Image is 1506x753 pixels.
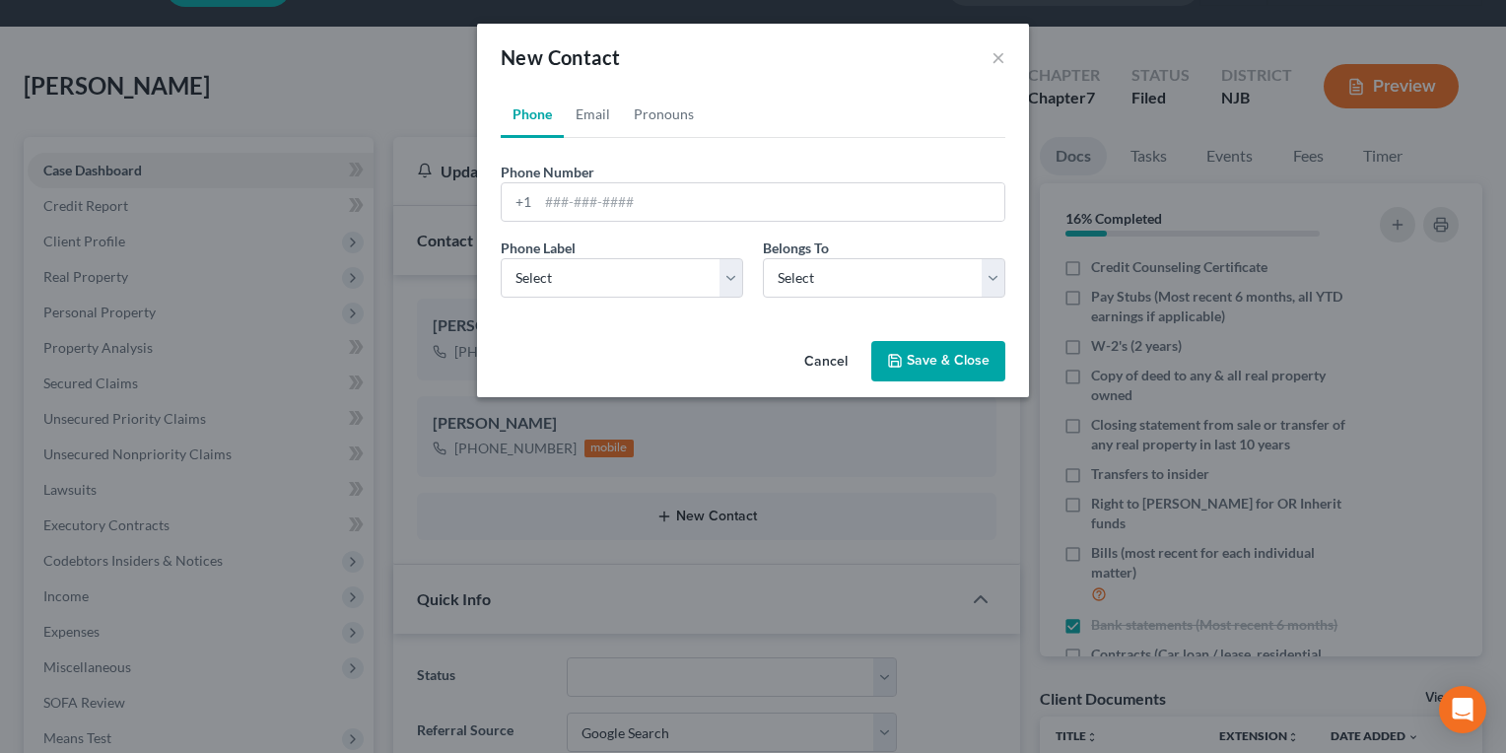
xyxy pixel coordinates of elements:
[763,240,829,256] span: Belongs To
[501,164,594,180] span: Phone Number
[501,91,564,138] a: Phone
[501,240,576,256] span: Phone Label
[1439,686,1486,733] div: Open Intercom Messenger
[502,183,538,221] div: +1
[564,91,622,138] a: Email
[622,91,706,138] a: Pronouns
[871,341,1005,382] button: Save & Close
[992,45,1005,69] button: ×
[501,45,620,69] span: New Contact
[538,183,1004,221] input: ###-###-####
[788,343,863,382] button: Cancel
